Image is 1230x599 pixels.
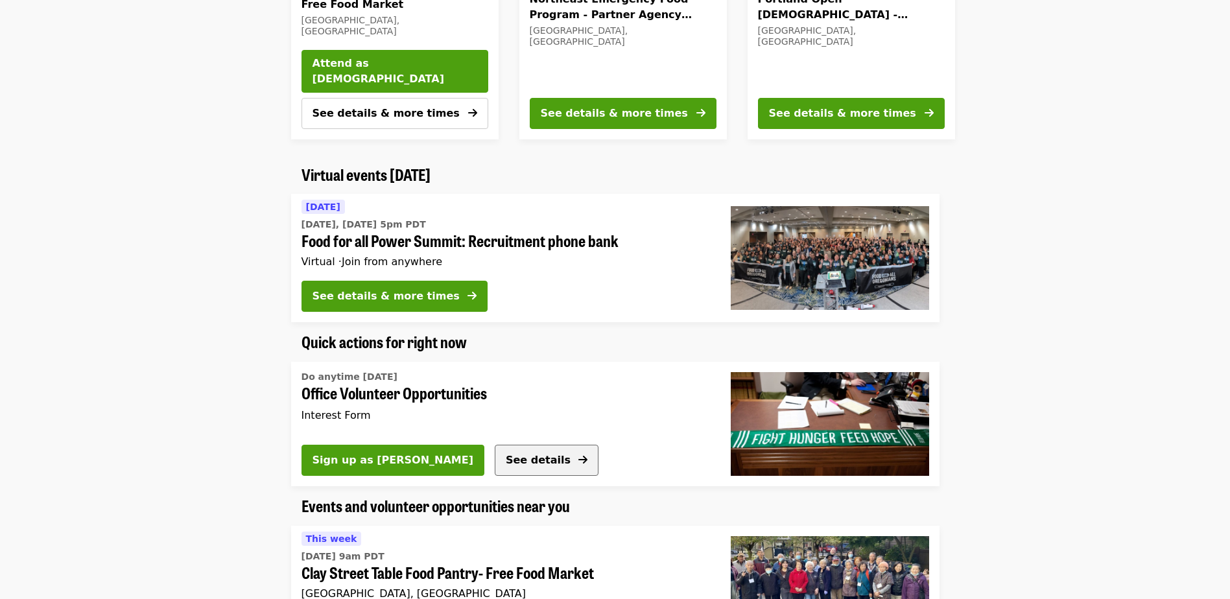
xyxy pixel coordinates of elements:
time: [DATE], [DATE] 5pm PDT [302,218,426,231]
button: Sign up as [PERSON_NAME] [302,445,484,476]
span: [DATE] [306,202,340,212]
button: See details & more times [530,98,716,129]
button: Attend as [DEMOGRAPHIC_DATA] [302,50,488,93]
span: Events and volunteer opportunities near you [302,494,570,517]
img: Office Volunteer Opportunities organized by Oregon Food Bank [731,372,929,476]
span: Interest Form [302,409,371,421]
i: arrow-right icon [696,107,705,119]
i: arrow-right icon [467,290,477,302]
div: [GEOGRAPHIC_DATA], [GEOGRAPHIC_DATA] [530,25,716,47]
span: See details & more times [313,107,460,119]
div: See details & more times [313,288,460,304]
button: See details & more times [758,98,945,129]
div: See details & more times [541,106,688,121]
div: [GEOGRAPHIC_DATA], [GEOGRAPHIC_DATA] [758,25,945,47]
span: Office Volunteer Opportunities [302,384,700,403]
span: Virtual events [DATE] [302,163,431,185]
button: See details & more times [302,98,488,129]
span: This week [306,534,357,544]
i: arrow-right icon [578,454,587,466]
i: arrow-right icon [925,107,934,119]
a: See details for "Food for all Power Summit: Recruitment phone bank" [291,194,940,322]
span: Join from anywhere [342,255,442,268]
button: See details & more times [302,281,488,312]
span: Virtual · [302,255,443,268]
div: See details & more times [769,106,916,121]
span: Food for all Power Summit: Recruitment phone bank [302,231,710,250]
span: Clay Street Table Food Pantry- Free Food Market [302,563,700,582]
a: Office Volunteer Opportunities [720,362,940,486]
span: Sign up as [PERSON_NAME] [313,452,473,468]
span: Do anytime [DATE] [302,371,397,382]
img: Food for all Power Summit: Recruitment phone bank organized by Oregon Food Bank [731,206,929,310]
time: [DATE] 9am PDT [302,550,384,563]
button: See details [495,445,598,476]
span: Quick actions for right now [302,330,467,353]
i: arrow-right icon [468,107,477,119]
span: Attend as [DEMOGRAPHIC_DATA] [313,56,477,87]
div: [GEOGRAPHIC_DATA], [GEOGRAPHIC_DATA] [302,15,488,37]
a: See details for "Office Volunteer Opportunities" [302,367,700,429]
span: See details [506,454,571,466]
